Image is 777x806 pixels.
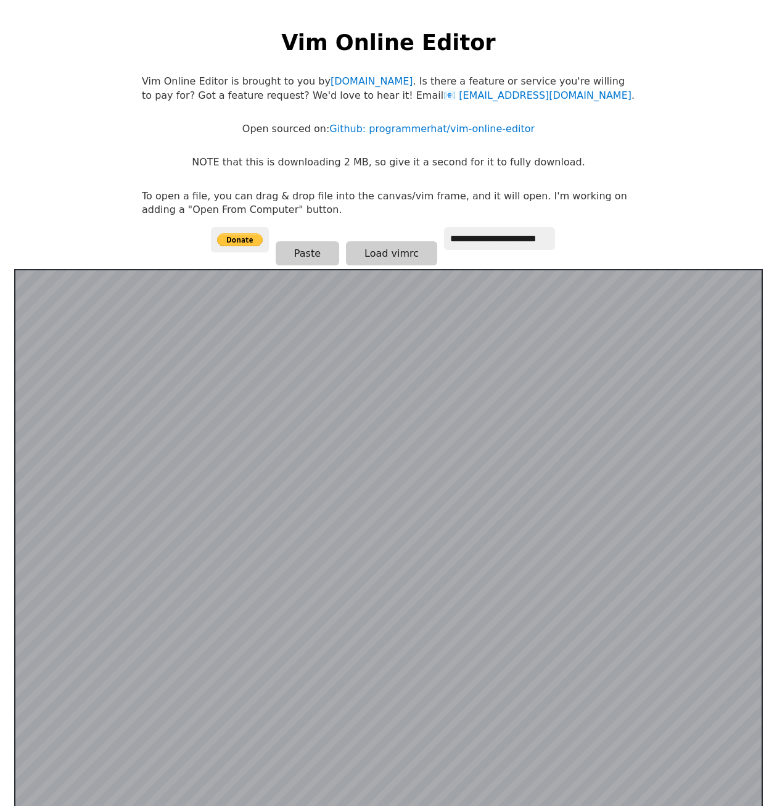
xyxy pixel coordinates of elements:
[329,123,535,135] a: Github: programmerhat/vim-online-editor
[142,75,635,102] p: Vim Online Editor is brought to you by . Is there a feature or service you're willing to pay for?...
[192,156,585,169] p: NOTE that this is downloading 2 MB, so give it a second for it to fully download.
[276,241,339,265] button: Paste
[281,27,495,57] h1: Vim Online Editor
[443,89,631,101] a: [EMAIL_ADDRESS][DOMAIN_NAME]
[242,122,535,136] p: Open sourced on:
[346,241,437,265] button: Load vimrc
[142,189,635,217] p: To open a file, you can drag & drop file into the canvas/vim frame, and it will open. I'm working...
[331,75,413,87] a: [DOMAIN_NAME]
